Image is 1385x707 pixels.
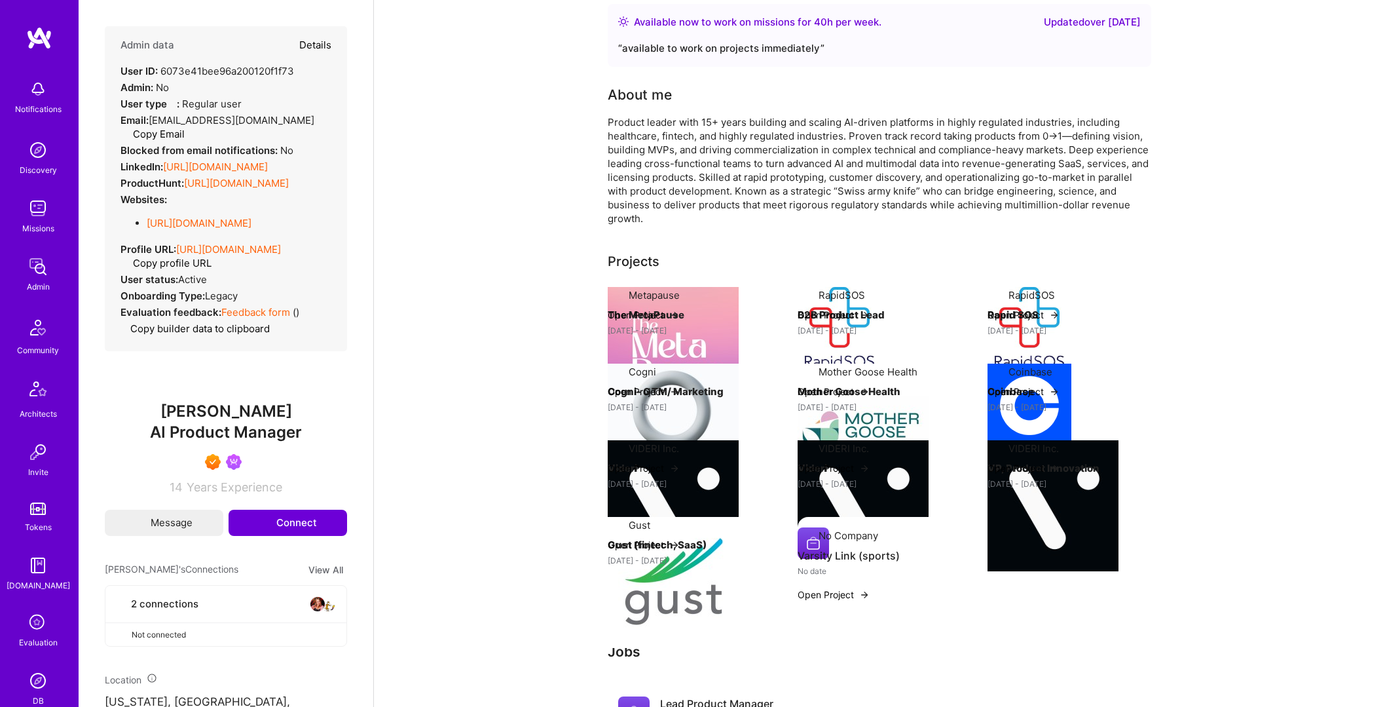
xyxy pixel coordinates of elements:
h4: Videri [608,460,771,477]
div: Regular user [120,97,242,111]
button: Open Project [988,385,1060,398]
div: Available now to work on missions for h per week . [634,14,881,30]
strong: Email: [120,114,149,126]
strong: LinkedIn: [120,161,163,173]
img: discovery [25,137,51,163]
div: Architects [20,407,57,421]
div: No Company [819,529,878,543]
img: Company logo [798,527,829,559]
div: Mother Goose Health [819,365,917,379]
div: No [120,81,169,94]
div: Evaluation [19,636,58,649]
button: Open Project [608,538,680,552]
a: [URL][DOMAIN_NAME] [147,217,251,229]
img: teamwork [25,195,51,221]
img: tokens [30,503,46,515]
img: admin teamwork [25,254,51,280]
i: icon CloseGray [116,629,126,640]
img: avatar [320,596,336,612]
strong: ProductHunt: [120,177,184,189]
button: Details [299,26,331,64]
div: [DATE] - [DATE] [608,400,771,414]
div: Projects [608,252,659,271]
div: Discovery [20,163,57,177]
h4: VP, Product Innovation [988,460,1151,477]
strong: Blocked from email notifications: [120,144,280,157]
i: icon SelectionTeam [26,611,50,636]
i: icon Connect [259,517,270,529]
h4: Admin data [120,39,174,51]
div: Location [105,673,347,687]
span: Active [178,273,207,286]
strong: Onboarding Type: [120,290,205,302]
img: Company logo [608,364,739,495]
strong: Evaluation feedback: [120,306,221,318]
h3: Jobs [608,643,1151,660]
button: Open Project [608,461,680,475]
img: arrow-right [859,387,870,397]
img: guide book [25,552,51,579]
img: arrow-right [859,310,870,320]
div: Admin [27,280,50,294]
img: avatar [310,596,325,612]
span: Not connected [132,628,186,641]
span: [PERSON_NAME] [105,402,347,421]
img: Company logo [608,517,739,648]
div: [DATE] - [DATE] [798,400,961,414]
h4: Rapid SOS [988,307,1151,324]
button: Open Project [608,385,680,398]
img: Company logo [988,440,1118,571]
span: [EMAIL_ADDRESS][DOMAIN_NAME] [149,114,314,126]
button: Connect [229,510,347,536]
div: [DOMAIN_NAME] [7,579,70,592]
div: No date [798,564,961,578]
h4: Varsity Link (sports) [798,547,961,564]
span: 2 connections [131,597,198,611]
img: Company logo [988,364,1071,448]
strong: Profile URL: [120,243,176,256]
div: Invite [28,465,48,479]
h4: B2B Product Lead [798,307,961,324]
button: Open Project [988,461,1060,475]
div: 6073e41bee96a200120f1f73 [120,64,294,78]
div: Coinbase [1008,365,1052,379]
img: arrow-right [669,463,680,474]
span: Years Experience [187,480,282,494]
img: arrow-right [1049,463,1060,474]
div: Tokens [25,520,52,534]
img: logo [26,26,52,50]
div: Notifications [15,102,62,116]
img: Company logo [798,364,929,495]
div: [DATE] - [DATE] [988,477,1151,491]
i: icon Copy [120,324,130,334]
img: arrow-right [1049,310,1060,320]
img: arrow-right [669,387,680,397]
h4: The MetaPause [608,307,771,324]
div: No [120,143,293,157]
button: View All [305,562,347,577]
strong: User ID: [120,65,158,77]
img: Admin Search [25,668,51,694]
img: Company logo [798,440,929,571]
button: Open Project [798,385,870,398]
div: [DATE] - [DATE] [988,324,1151,337]
strong: Admin: [120,81,153,94]
div: RapidSOS [1008,288,1055,302]
div: Product leader with 15+ years building and scaling AI-driven platforms in highly regulated indust... [608,115,1151,225]
div: Community [17,343,59,357]
h4: Cogni- GTM/ Marketing [608,383,771,400]
i: Help [167,98,177,107]
button: Open Project [608,308,680,322]
button: Copy profile URL [123,256,212,270]
div: Cogni [629,365,656,379]
span: [PERSON_NAME]'s Connections [105,562,238,577]
strong: User status: [120,273,178,286]
div: Gust [629,518,650,532]
div: [DATE] - [DATE] [608,477,771,491]
button: Open Project [988,308,1060,322]
i: icon Copy [123,130,133,140]
button: Open Project [798,308,870,322]
a: Feedback form [221,306,290,318]
i: icon Copy [123,259,133,269]
div: VIDERI Inc. [819,442,869,455]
